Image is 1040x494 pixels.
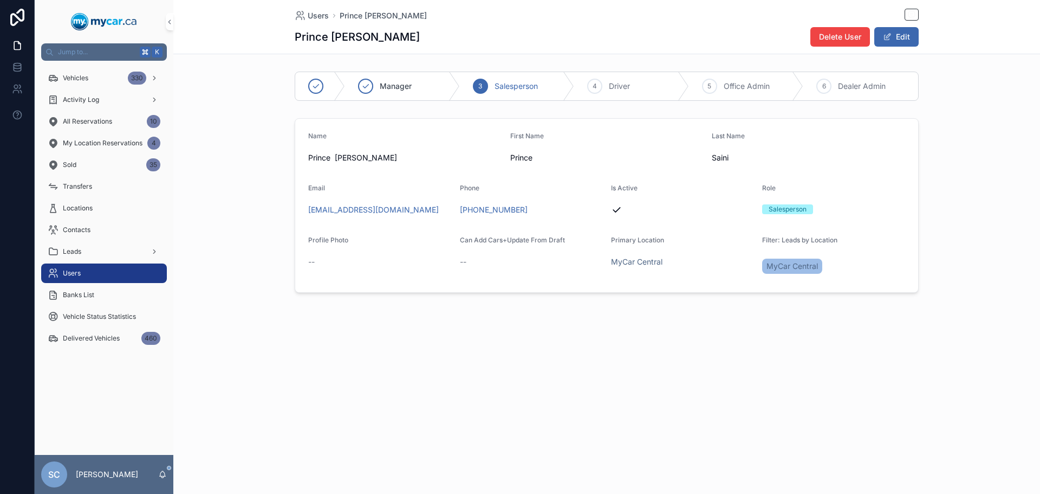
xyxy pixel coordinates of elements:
[510,152,704,163] span: Prince
[810,27,870,47] button: Delete User
[63,161,76,169] span: Sold
[707,82,711,91] span: 5
[41,112,167,131] a: All Reservations10
[478,82,482,91] span: 3
[153,48,161,56] span: K
[76,469,138,480] p: [PERSON_NAME]
[460,236,565,244] span: Can Add Cars+Update From Draft
[41,198,167,218] a: Locations
[611,256,662,267] a: MyCar Central
[340,10,427,21] a: Prince [PERSON_NAME]
[308,204,439,215] a: [EMAIL_ADDRESS][DOMAIN_NAME]
[63,117,112,126] span: All Reservations
[63,269,81,278] span: Users
[593,82,597,91] span: 4
[41,177,167,196] a: Transfers
[71,13,137,30] img: App logo
[611,184,638,192] span: Is Active
[308,132,327,140] span: Name
[41,220,167,240] a: Contacts
[141,332,160,345] div: 460
[41,242,167,261] a: Leads
[308,256,315,267] span: --
[63,182,92,191] span: Transfers
[380,81,412,92] span: Manager
[762,236,837,244] span: Filter: Leads by Location
[147,115,160,128] div: 10
[295,29,420,44] h1: Prince [PERSON_NAME]
[308,10,329,21] span: Users
[819,31,861,42] span: Delete User
[128,72,146,85] div: 330
[63,226,90,234] span: Contacts
[63,291,94,299] span: Banks List
[874,27,919,47] button: Edit
[63,95,99,104] span: Activity Log
[41,329,167,348] a: Delivered Vehicles460
[724,81,770,92] span: Office Admin
[41,68,167,88] a: Vehicles330
[611,236,664,244] span: Primary Location
[308,184,325,192] span: Email
[510,132,544,140] span: First Name
[769,204,807,214] div: Salesperson
[308,152,502,163] span: Prince [PERSON_NAME]
[609,81,630,92] span: Driver
[762,259,822,274] a: MyCar Central
[460,204,528,215] a: [PHONE_NUMBER]
[63,312,136,321] span: Vehicle Status Statistics
[838,81,886,92] span: Dealer Admin
[460,256,466,267] span: --
[460,184,479,192] span: Phone
[63,139,142,147] span: My Location Reservations
[41,155,167,175] a: Sold35
[35,61,173,362] div: scrollable content
[712,132,745,140] span: Last Name
[147,137,160,150] div: 4
[822,82,826,91] span: 6
[41,43,167,61] button: Jump to...K
[295,10,329,21] a: Users
[146,158,160,171] div: 35
[712,152,905,163] span: Saini
[63,204,93,213] span: Locations
[48,468,60,481] span: SC
[58,48,135,56] span: Jump to...
[41,285,167,305] a: Banks List
[41,133,167,153] a: My Location Reservations4
[41,264,167,283] a: Users
[495,81,538,92] span: Salesperson
[63,247,81,256] span: Leads
[41,307,167,326] a: Vehicle Status Statistics
[41,90,167,110] a: Activity Log
[766,261,818,272] span: MyCar Central
[762,184,776,192] span: Role
[63,334,120,343] span: Delivered Vehicles
[308,236,348,244] span: Profile Photo
[63,74,88,82] span: Vehicles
